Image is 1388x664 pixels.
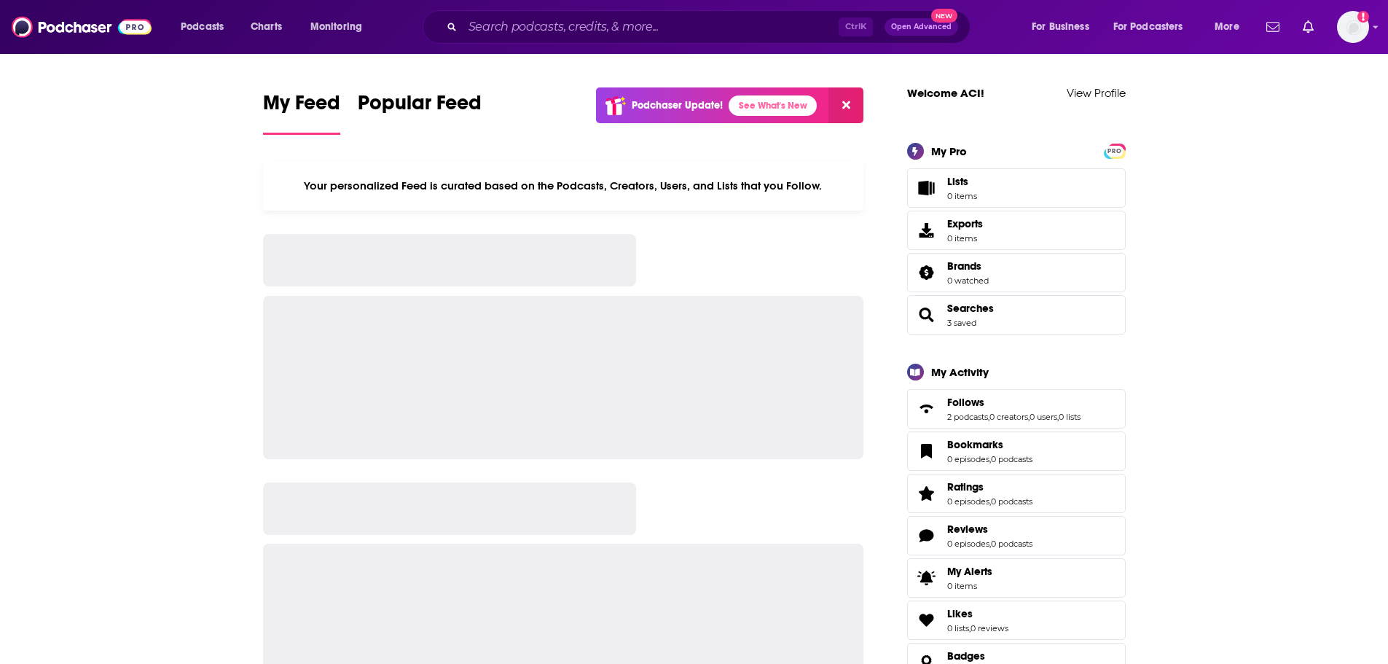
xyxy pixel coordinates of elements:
button: open menu [1104,15,1204,39]
a: PRO [1106,144,1124,155]
input: Search podcasts, credits, & more... [463,15,839,39]
a: Brands [912,262,941,283]
span: Open Advanced [891,23,952,31]
a: Follows [947,396,1081,409]
a: Brands [947,259,989,273]
a: 0 podcasts [991,539,1032,549]
span: , [989,539,991,549]
a: 0 users [1030,412,1057,422]
a: 0 creators [989,412,1028,422]
span: Popular Feed [358,90,482,124]
span: My Feed [263,90,340,124]
a: Exports [907,211,1126,250]
a: Searches [947,302,994,315]
a: 3 saved [947,318,976,328]
div: Your personalized Feed is curated based on the Podcasts, Creators, Users, and Lists that you Follow. [263,161,864,211]
a: 0 episodes [947,454,989,464]
div: My Activity [931,365,989,379]
p: Podchaser Update! [632,99,723,112]
a: 0 episodes [947,496,989,507]
span: Reviews [947,523,988,536]
span: Brands [947,259,981,273]
a: 0 reviews [971,623,1008,633]
button: open menu [1022,15,1107,39]
a: Reviews [912,526,941,546]
span: 0 items [947,581,992,591]
span: Ctrl K [839,17,873,36]
span: Charts [251,17,282,37]
a: View Profile [1067,86,1126,100]
span: Bookmarks [907,431,1126,471]
span: 0 items [947,233,983,243]
a: 0 episodes [947,539,989,549]
button: open menu [300,15,381,39]
img: Podchaser - Follow, Share and Rate Podcasts [12,13,152,41]
a: Popular Feed [358,90,482,135]
a: My Feed [263,90,340,135]
a: Reviews [947,523,1032,536]
span: , [989,496,991,507]
a: 0 lists [1059,412,1081,422]
svg: Add a profile image [1357,11,1369,23]
a: 0 podcasts [991,496,1032,507]
span: My Alerts [947,565,992,578]
span: Lists [947,175,977,188]
span: Follows [907,389,1126,429]
span: PRO [1106,146,1124,157]
a: 2 podcasts [947,412,988,422]
span: Likes [947,607,973,620]
span: Logged in as aci-podcast [1337,11,1369,43]
button: Show profile menu [1337,11,1369,43]
span: Searches [907,295,1126,335]
a: Ratings [947,480,1032,493]
div: Search podcasts, credits, & more... [436,10,984,44]
span: More [1215,17,1239,37]
a: 0 lists [947,623,969,633]
a: Show notifications dropdown [1297,15,1320,39]
a: Follows [912,399,941,419]
span: Follows [947,396,984,409]
div: My Pro [931,144,967,158]
span: For Business [1032,17,1089,37]
span: New [931,9,957,23]
a: Bookmarks [947,438,1032,451]
a: Searches [912,305,941,325]
span: Podcasts [181,17,224,37]
a: Lists [907,168,1126,208]
a: My Alerts [907,558,1126,598]
span: , [988,412,989,422]
button: Open AdvancedNew [885,18,958,36]
a: 0 watched [947,276,989,286]
a: Badges [947,649,992,663]
span: Reviews [907,516,1126,555]
button: open menu [1204,15,1258,39]
span: Brands [907,253,1126,292]
span: Badges [947,649,985,663]
span: , [1028,412,1030,422]
span: Exports [947,217,983,230]
span: Lists [912,178,941,198]
span: My Alerts [912,568,941,588]
a: Likes [912,610,941,630]
span: , [989,454,991,464]
a: See What's New [729,95,817,116]
a: Likes [947,607,1008,620]
span: Exports [912,220,941,241]
span: For Podcasters [1113,17,1183,37]
button: open menu [170,15,243,39]
span: Ratings [907,474,1126,513]
span: Lists [947,175,968,188]
span: Likes [907,601,1126,640]
span: , [1057,412,1059,422]
span: Ratings [947,480,984,493]
a: Ratings [912,483,941,504]
a: 0 podcasts [991,454,1032,464]
a: Bookmarks [912,441,941,461]
a: Charts [241,15,291,39]
span: 0 items [947,191,977,201]
span: Bookmarks [947,438,1003,451]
